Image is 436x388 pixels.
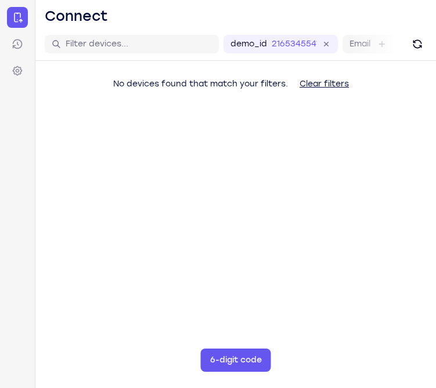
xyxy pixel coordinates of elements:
label: Email [349,38,370,50]
label: demo_id [230,38,267,50]
input: Filter devices... [66,38,212,50]
button: Clear filters [290,72,358,96]
a: Sessions [7,34,28,55]
h1: Connect [45,7,108,26]
a: Settings [7,60,28,81]
button: 6-digit code [201,349,271,372]
button: Refresh [408,35,427,53]
a: Connect [7,7,28,28]
span: No devices found that match your filters. [113,79,288,89]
